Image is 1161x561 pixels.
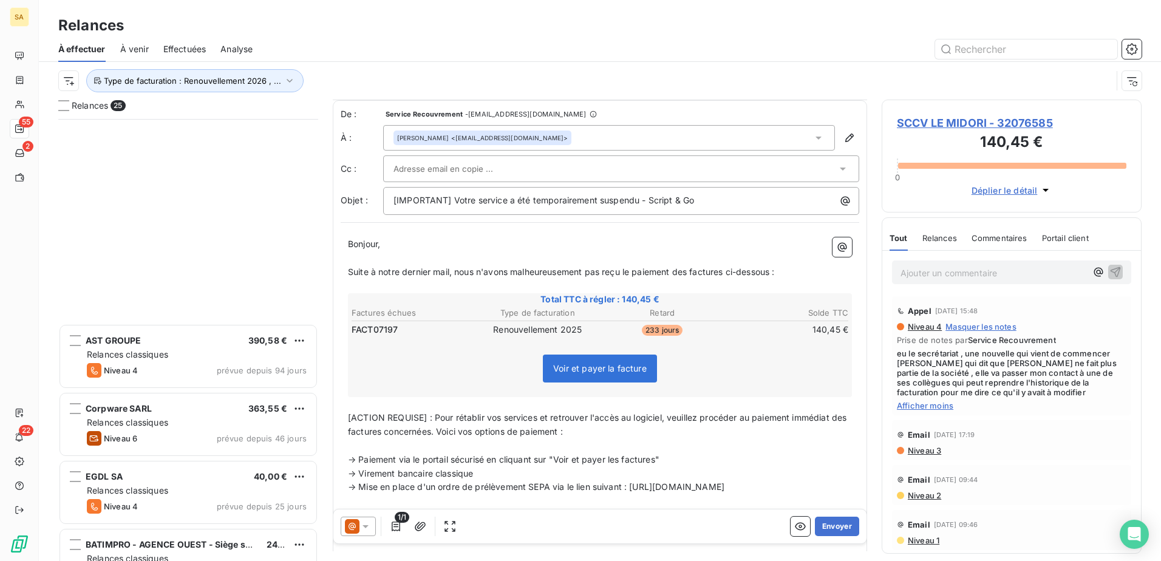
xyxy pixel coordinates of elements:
[476,323,600,336] td: Renouvellement 2025
[86,335,141,345] span: AST GROUPE
[86,539,362,549] span: BATIMPRO - AGENCE OUEST - Siège social et Unité de production
[19,425,33,436] span: 22
[972,184,1038,197] span: Déplier le détail
[907,491,941,500] span: Niveau 2
[351,307,475,319] th: Factures échues
[907,322,942,331] span: Niveau 4
[104,365,138,375] span: Niveau 4
[87,417,168,427] span: Relances classiques
[87,485,168,495] span: Relances classiques
[726,323,849,336] td: 140,45 €
[476,307,600,319] th: Type de facturation
[968,335,1056,345] span: Service Recouvrement
[352,324,398,336] span: FACT07197
[348,481,724,492] span: → Mise en place d'un ordre de prélèvement SEPA via le lien suivant : [URL][DOMAIN_NAME]
[945,322,1016,331] span: Masquer les notes
[104,76,281,86] span: Type de facturation : Renouvellement 2026 , ...
[19,117,33,127] span: 55
[220,43,253,55] span: Analyse
[553,363,647,373] span: Voir et payer la facture
[348,454,659,464] span: → Paiement via le portail sécurisé en cliquant sur "Voir et payer les factures"
[908,475,930,484] span: Email
[395,512,409,523] span: 1/1
[217,501,307,511] span: prévue depuis 25 jours
[897,401,1126,410] span: Afficher moins
[217,365,307,375] span: prévue depuis 94 jours
[341,163,383,175] label: Cc :
[907,446,941,455] span: Niveau 3
[934,431,975,438] span: [DATE] 17:19
[972,233,1027,243] span: Commentaires
[10,7,29,27] div: SA
[120,43,149,55] span: À venir
[393,195,694,205] span: [IMPORTANT] Votre service a été temporairement suspendu - Script & Go
[341,132,383,144] label: À :
[254,471,287,481] span: 40,00 €
[1120,520,1149,549] div: Open Intercom Messenger
[908,430,930,440] span: Email
[642,325,683,336] span: 233 jours
[86,471,123,481] span: EGDL SA
[890,233,908,243] span: Tout
[248,335,287,345] span: 390,58 €
[104,501,138,511] span: Niveau 4
[341,108,383,120] span: De :
[348,239,380,249] span: Bonjour,
[907,535,939,545] span: Niveau 1
[348,412,849,437] span: [ACTION REQUISE] : Pour rétablir vos services et retrouver l'accès au logiciel, veuillez procéder...
[58,43,106,55] span: À effectuer
[104,433,137,443] span: Niveau 6
[726,307,849,319] th: Solde TTC
[248,403,287,413] span: 363,55 €
[348,468,473,478] span: → Virement bancaire classique
[908,306,931,316] span: Appel
[934,476,978,483] span: [DATE] 09:44
[895,172,900,182] span: 0
[935,39,1117,59] input: Rechercher
[111,100,125,111] span: 25
[86,69,304,92] button: Type de facturation : Renouvellement 2026 , ...
[393,160,524,178] input: Adresse email en copie ...
[397,134,449,142] span: [PERSON_NAME]
[897,115,1126,131] span: SCCV LE MIDORI - 32076585
[58,15,124,36] h3: Relances
[163,43,206,55] span: Effectuées
[897,131,1126,155] h3: 140,45 €
[86,403,152,413] span: Corpware SARL
[341,195,368,205] span: Objet :
[897,348,1126,397] span: eu le secrétariat , une nouvelle qui vient de commencer [PERSON_NAME] qui dit que [PERSON_NAME] n...
[465,110,586,118] span: - [EMAIL_ADDRESS][DOMAIN_NAME]
[815,517,859,536] button: Envoyer
[397,134,568,142] div: <[EMAIL_ADDRESS][DOMAIN_NAME]>
[87,349,168,359] span: Relances classiques
[908,520,930,529] span: Email
[58,119,318,561] div: grid
[601,307,724,319] th: Retard
[935,307,978,314] span: [DATE] 15:48
[22,141,33,152] span: 2
[922,233,957,243] span: Relances
[897,335,1126,345] span: Prise de notes par
[10,534,29,554] img: Logo LeanPay
[267,539,300,549] span: 24,00 €
[217,433,307,443] span: prévue depuis 46 jours
[348,267,774,277] span: Suite à notre dernier mail, nous n'avons malheureusement pas reçu le paiement des factures ci-des...
[934,521,978,528] span: [DATE] 09:46
[968,183,1056,197] button: Déplier le détail
[386,110,463,118] span: Service Recouvrement
[72,100,108,112] span: Relances
[350,293,850,305] span: Total TTC à régler : 140,45 €
[1042,233,1089,243] span: Portail client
